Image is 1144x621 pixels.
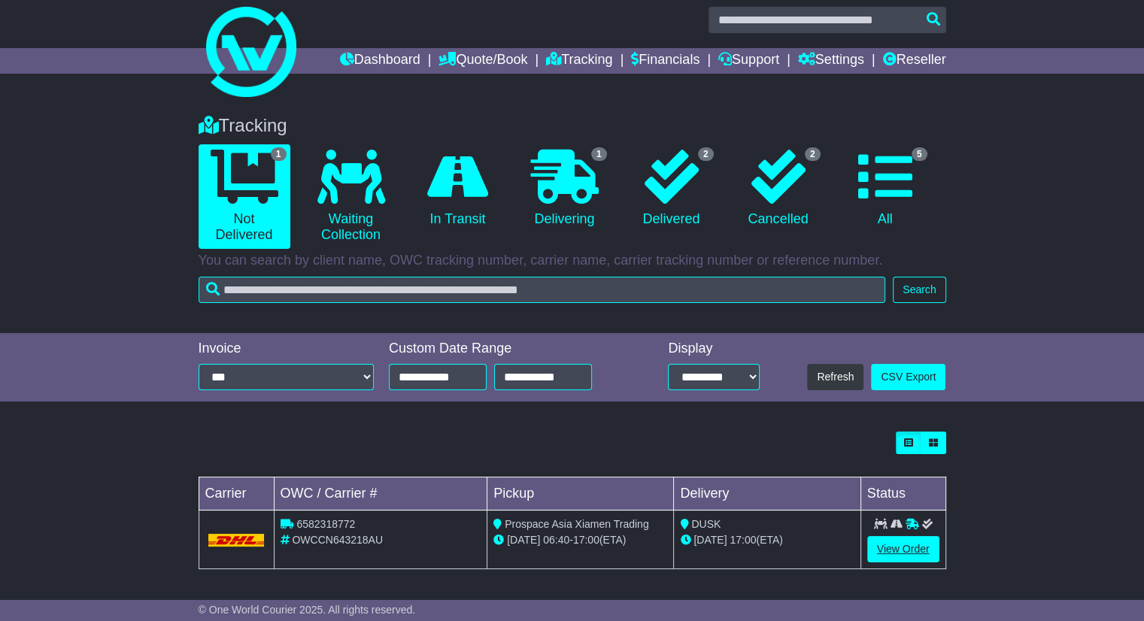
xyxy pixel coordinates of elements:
[305,144,397,249] a: Waiting Collection
[860,477,945,510] td: Status
[519,144,611,233] a: 1 Delivering
[730,534,756,546] span: 17:00
[631,48,699,74] a: Financials
[867,536,939,562] a: View Order
[573,534,599,546] span: 17:00
[208,534,265,546] img: DHL.png
[626,144,718,233] a: 2 Delivered
[493,532,667,548] div: - (ETA)
[389,341,628,357] div: Custom Date Range
[199,144,290,249] a: 1 Not Delivered
[199,477,274,510] td: Carrier
[412,144,504,233] a: In Transit
[718,48,779,74] a: Support
[733,144,824,233] a: 2 Cancelled
[693,534,727,546] span: [DATE]
[871,364,945,390] a: CSV Export
[274,477,487,510] td: OWC / Carrier #
[271,147,287,161] span: 1
[507,534,540,546] span: [DATE]
[807,364,863,390] button: Refresh
[698,147,714,161] span: 2
[199,341,375,357] div: Invoice
[296,518,355,530] span: 6582318772
[505,518,648,530] span: Prospace Asia Xiamen Trading
[798,48,864,74] a: Settings
[805,147,821,161] span: 2
[674,477,860,510] td: Delivery
[199,604,416,616] span: © One World Courier 2025. All rights reserved.
[292,534,383,546] span: OWCCN643218AU
[438,48,527,74] a: Quote/Book
[912,147,927,161] span: 5
[591,147,607,161] span: 1
[691,518,721,530] span: DUSK
[893,277,945,303] button: Search
[546,48,612,74] a: Tracking
[543,534,569,546] span: 06:40
[680,532,854,548] div: (ETA)
[839,144,931,233] a: 5 All
[487,477,674,510] td: Pickup
[199,253,946,269] p: You can search by client name, OWC tracking number, carrier name, carrier tracking number or refe...
[191,115,954,137] div: Tracking
[882,48,945,74] a: Reseller
[340,48,420,74] a: Dashboard
[668,341,760,357] div: Display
